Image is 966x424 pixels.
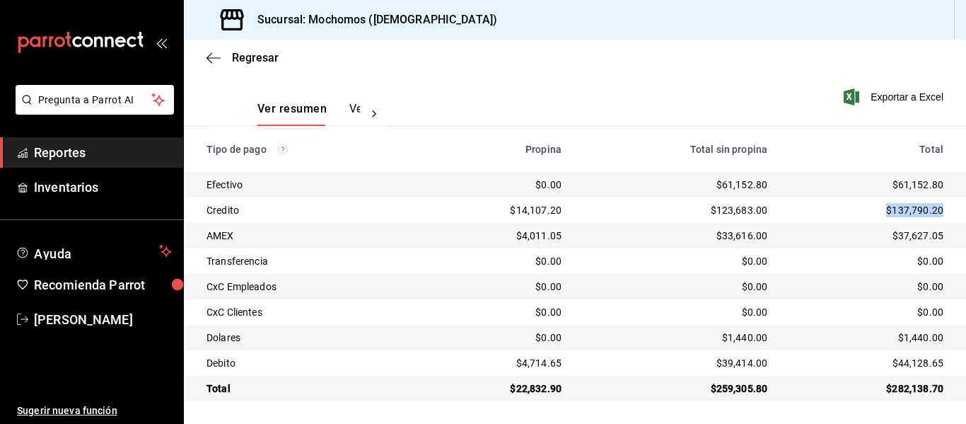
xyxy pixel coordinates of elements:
[432,203,561,217] div: $14,107.20
[584,254,767,268] div: $0.00
[432,382,561,396] div: $22,832.90
[584,305,767,319] div: $0.00
[790,382,943,396] div: $282,138.70
[246,11,497,28] h3: Sucursal: Mochomos ([DEMOGRAPHIC_DATA])
[206,178,409,192] div: Efectivo
[38,93,152,108] span: Pregunta a Parrot AI
[34,178,172,197] span: Inventarios
[206,356,409,370] div: Debito
[349,102,402,126] button: Ver pagos
[432,356,561,370] div: $4,714.65
[790,178,943,192] div: $61,152.80
[232,51,279,64] span: Regresar
[16,85,174,115] button: Pregunta a Parrot AI
[790,331,943,345] div: $1,440.00
[206,51,279,64] button: Regresar
[206,305,409,319] div: CxC Clientes
[257,102,327,126] button: Ver resumen
[206,254,409,268] div: Transferencia
[156,37,167,48] button: open_drawer_menu
[584,178,767,192] div: $61,152.80
[584,280,767,294] div: $0.00
[432,331,561,345] div: $0.00
[432,144,561,155] div: Propina
[432,254,561,268] div: $0.00
[790,203,943,217] div: $137,790.20
[584,203,767,217] div: $123,683.00
[584,382,767,396] div: $259,305.80
[790,356,943,370] div: $44,128.65
[206,144,409,155] div: Tipo de pago
[10,103,174,118] a: Pregunta a Parrot AI
[790,280,943,294] div: $0.00
[432,305,561,319] div: $0.00
[432,229,561,243] div: $4,011.05
[17,403,172,418] span: Sugerir nueva función
[790,229,943,243] div: $37,627.05
[584,356,767,370] div: $39,414.00
[790,254,943,268] div: $0.00
[206,382,409,396] div: Total
[584,144,767,155] div: Total sin propina
[846,88,943,105] button: Exportar a Excel
[206,203,409,217] div: Credito
[584,229,767,243] div: $33,616.00
[206,229,409,243] div: AMEX
[206,280,409,294] div: CxC Empleados
[584,331,767,345] div: $1,440.00
[206,331,409,345] div: Dolares
[34,310,172,329] span: [PERSON_NAME]
[34,143,172,162] span: Reportes
[257,102,360,126] div: navigation tabs
[432,178,561,192] div: $0.00
[432,280,561,294] div: $0.00
[34,243,153,260] span: Ayuda
[34,275,172,294] span: Recomienda Parrot
[790,144,943,155] div: Total
[790,305,943,319] div: $0.00
[278,144,288,154] svg: Los pagos realizados con Pay y otras terminales son montos brutos.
